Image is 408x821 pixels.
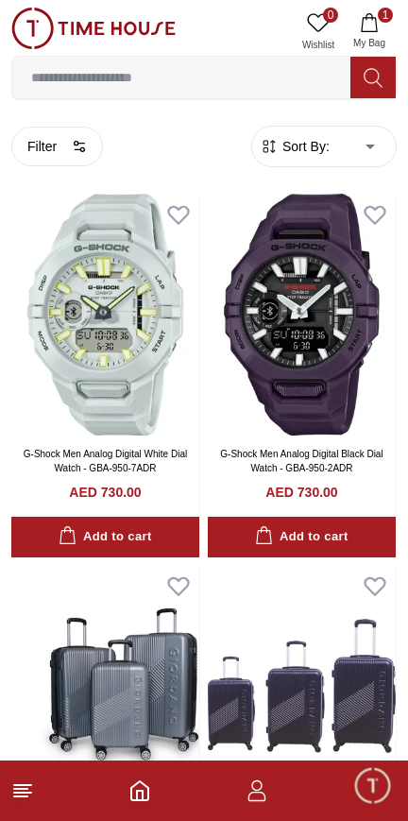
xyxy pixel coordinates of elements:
button: Filter [11,127,103,166]
img: Giordano Logo Series Luggage Set Of 3 Silver GR020.SLV [11,565,199,807]
img: ... [11,8,176,49]
span: My Bag [346,36,393,50]
button: Add to cart [208,517,396,557]
button: Add to cart [11,517,199,557]
div: Add to cart [255,526,348,548]
div: Chat Widget [352,765,394,807]
a: 0Wishlist [295,8,342,56]
h4: AED 730.00 [265,483,337,502]
h4: AED 730.00 [69,483,141,502]
a: G-Shock Men Analog Digital Black Dial Watch - GBA-950-2ADR [220,449,382,473]
span: Wishlist [295,38,342,52]
span: Sort By: [279,137,330,156]
button: 1My Bag [342,8,397,56]
a: G-Shock Men Analog Digital White Dial Watch - GBA-950-7ADR [24,449,187,473]
div: Add to cart [59,526,151,548]
span: 1 [378,8,393,23]
img: G-Shock Men Analog Digital Black Dial Watch - GBA-950-2ADR [208,194,396,436]
img: G-Shock Men Analog Digital White Dial Watch - GBA-950-7ADR [11,194,199,436]
button: Sort By: [260,137,330,156]
a: Home [128,779,151,802]
span: 0 [323,8,338,23]
img: Giordano Logo Series Luggage Set Of 3 Navy GR020.NVY [208,565,396,807]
